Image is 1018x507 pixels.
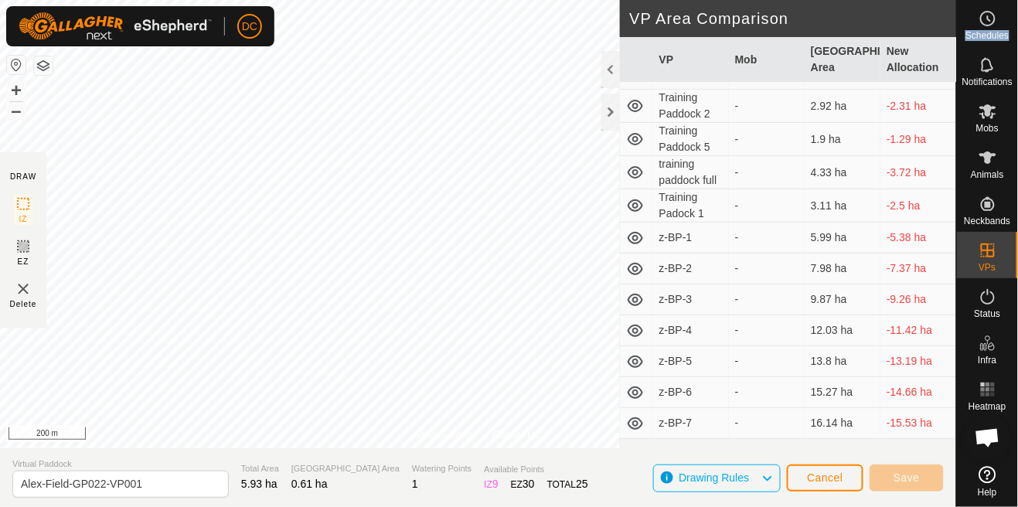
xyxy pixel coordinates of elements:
[10,298,37,310] span: Delete
[880,37,956,83] th: New Allocation
[652,253,728,284] td: z-BP-2
[19,213,28,225] span: IZ
[880,315,956,346] td: -11.42 ha
[652,284,728,315] td: z-BP-3
[894,471,920,484] span: Save
[787,464,863,492] button: Cancel
[880,408,956,439] td: -15.53 ha
[484,476,498,492] div: IZ
[652,189,728,223] td: Training Padock 1
[805,346,880,377] td: 13.8 ha
[805,123,880,156] td: 1.9 ha
[957,460,1018,503] a: Help
[492,478,499,490] span: 9
[976,124,999,133] span: Mobs
[870,464,944,492] button: Save
[880,123,956,156] td: -1.29 ha
[880,253,956,284] td: -7.37 ha
[652,156,728,189] td: training paddock full
[805,377,880,408] td: 15.27 ha
[880,90,956,123] td: -2.31 ha
[652,377,728,408] td: z-BP-6
[965,414,1011,461] div: Open chat
[523,478,535,490] span: 30
[412,478,418,490] span: 1
[652,315,728,346] td: z-BP-4
[547,476,588,492] div: TOTAL
[241,462,279,475] span: Total Area
[493,428,539,442] a: Contact Us
[735,322,798,339] div: -
[805,253,880,284] td: 7.98 ha
[805,189,880,223] td: 3.11 ha
[974,309,1000,318] span: Status
[880,377,956,408] td: -14.66 ha
[652,90,728,123] td: Training Paddock 2
[7,56,26,74] button: Reset Map
[652,408,728,439] td: z-BP-7
[484,463,588,476] span: Available Points
[805,37,880,83] th: [GEOGRAPHIC_DATA] Area
[965,31,1009,40] span: Schedules
[511,476,535,492] div: EZ
[880,346,956,377] td: -13.19 ha
[805,408,880,439] td: 16.14 ha
[735,384,798,400] div: -
[652,223,728,253] td: z-BP-1
[652,346,728,377] td: z-BP-5
[417,428,475,442] a: Privacy Policy
[10,171,36,182] div: DRAW
[576,478,588,490] span: 25
[12,458,229,471] span: Virtual Paddock
[652,37,728,83] th: VP
[805,284,880,315] td: 9.87 ha
[735,98,798,114] div: -
[735,198,798,214] div: -
[735,131,798,148] div: -
[880,156,956,189] td: -3.72 ha
[880,223,956,253] td: -5.38 ha
[18,256,29,267] span: EZ
[729,37,805,83] th: Mob
[807,471,843,484] span: Cancel
[14,280,32,298] img: VP
[805,223,880,253] td: 5.99 ha
[971,170,1004,179] span: Animals
[735,291,798,308] div: -
[291,462,400,475] span: [GEOGRAPHIC_DATA] Area
[735,260,798,277] div: -
[291,478,328,490] span: 0.61 ha
[652,123,728,156] td: Training Paddock 5
[805,90,880,123] td: 2.92 ha
[659,447,763,460] span: Seacrest (Stack yard)
[679,471,749,484] span: Drawing Rules
[978,356,996,365] span: Infra
[735,353,798,369] div: -
[735,230,798,246] div: -
[412,462,472,475] span: Watering Points
[969,402,1006,411] span: Heatmap
[880,189,956,223] td: -2.5 ha
[805,156,880,189] td: 4.33 ha
[629,9,956,28] h2: VP Area Comparison
[735,165,798,181] div: -
[242,19,257,35] span: DC
[979,263,996,272] span: VPs
[735,415,798,431] div: -
[880,284,956,315] td: -9.26 ha
[7,101,26,120] button: –
[34,56,53,75] button: Map Layers
[964,216,1010,226] span: Neckbands
[7,81,26,100] button: +
[962,77,1013,87] span: Notifications
[19,12,212,40] img: Gallagher Logo
[805,315,880,346] td: 12.03 ha
[241,478,277,490] span: 5.93 ha
[978,488,997,497] span: Help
